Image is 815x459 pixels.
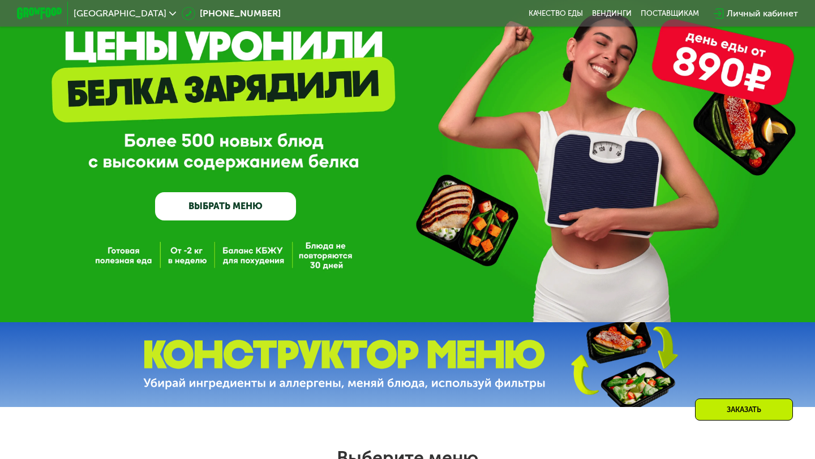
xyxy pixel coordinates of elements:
div: Личный кабинет [727,7,798,20]
a: [PHONE_NUMBER] [182,7,281,20]
a: ВЫБРАТЬ МЕНЮ [155,192,296,220]
div: поставщикам [641,9,699,18]
div: Заказать [695,399,793,421]
a: Качество еды [529,9,583,18]
span: [GEOGRAPHIC_DATA] [74,9,166,18]
a: Вендинги [592,9,632,18]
